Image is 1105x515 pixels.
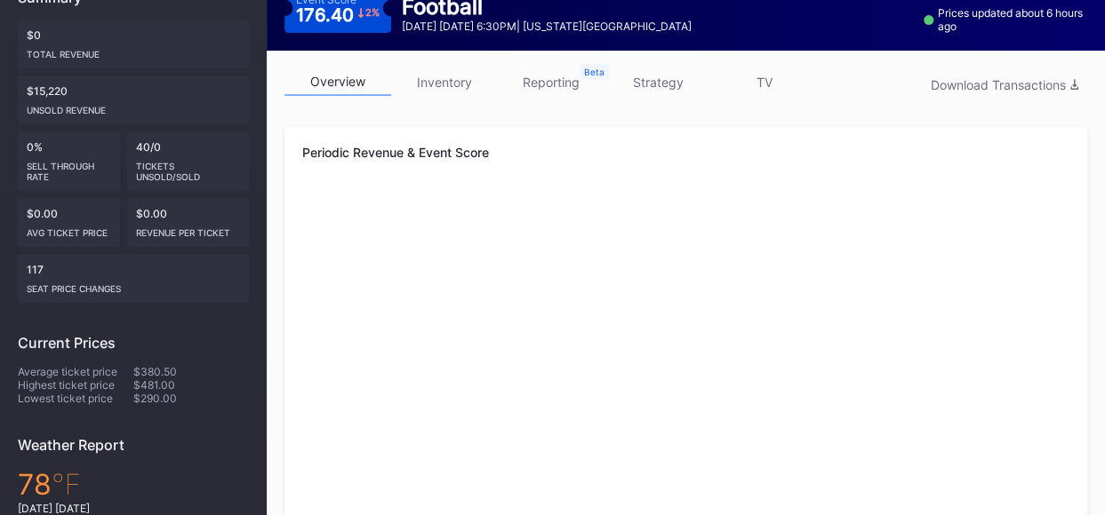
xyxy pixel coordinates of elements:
[365,8,380,18] div: 2 %
[498,68,605,96] a: reporting
[302,145,1069,160] div: Periodic Revenue & Event Score
[133,392,249,405] div: $290.00
[605,68,711,96] a: strategy
[18,20,249,68] div: $0
[924,6,1087,33] div: Prices updated about 6 hours ago
[284,68,391,96] a: overview
[27,42,240,59] div: Total Revenue
[302,368,1069,502] svg: Chart title
[18,392,133,405] div: Lowest ticket price
[27,220,111,238] div: Avg ticket price
[296,6,380,24] div: 176.40
[18,467,249,502] div: 78
[922,73,1087,97] button: Download Transactions
[127,198,250,247] div: $0.00
[18,378,133,392] div: Highest ticket price
[127,131,250,191] div: 40/0
[18,198,120,247] div: $0.00
[133,365,249,378] div: $380.50
[27,154,111,182] div: Sell Through Rate
[18,75,249,124] div: $15,220
[18,502,249,515] div: [DATE] [DATE]
[136,220,241,238] div: Revenue per ticket
[18,436,249,454] div: Weather Report
[27,276,240,294] div: seat price changes
[136,154,241,182] div: Tickets Unsold/Sold
[711,68,818,96] a: TV
[52,467,81,502] span: ℉
[18,131,120,191] div: 0%
[402,20,913,33] div: [DATE] [DATE] 6:30PM | [US_STATE][GEOGRAPHIC_DATA]
[27,98,240,115] div: Unsold Revenue
[302,191,1069,368] svg: Chart title
[133,378,249,392] div: $481.00
[18,365,133,378] div: Average ticket price
[931,77,1078,92] div: Download Transactions
[18,254,249,303] div: 117
[391,68,498,96] a: inventory
[18,334,249,352] div: Current Prices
